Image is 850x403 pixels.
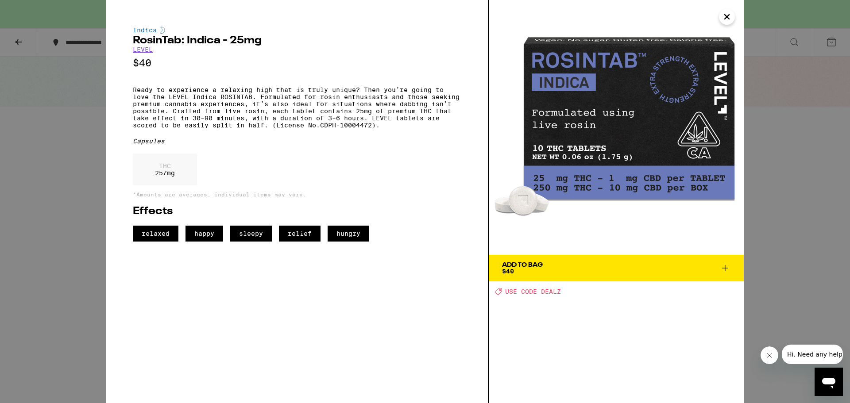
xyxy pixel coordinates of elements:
[133,46,153,53] a: LEVEL
[230,226,272,242] span: sleepy
[328,226,369,242] span: hungry
[133,192,461,197] p: *Amounts are averages, individual items may vary.
[782,345,843,364] iframe: Message from company
[155,162,175,169] p: THC
[133,86,461,129] p: Ready to experience a relaxing high that is truly unique? Then you’re going to love the LEVEL Ind...
[133,154,197,185] div: 257 mg
[133,58,461,69] p: $40
[279,226,321,242] span: relief
[5,6,64,13] span: Hi. Need any help?
[133,206,461,217] h2: Effects
[761,346,778,364] iframe: Close message
[502,268,514,275] span: $40
[502,262,543,268] div: Add To Bag
[133,27,461,34] div: Indica
[815,368,843,396] iframe: Button to launch messaging window
[489,255,744,281] button: Add To Bag$40
[133,35,461,46] h2: RosinTab: Indica - 25mg
[719,9,735,25] button: Close
[505,288,561,295] span: USE CODE DEALZ
[185,226,223,242] span: happy
[133,138,461,145] div: Capsules
[133,226,178,242] span: relaxed
[160,27,165,34] img: indicaColor.svg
